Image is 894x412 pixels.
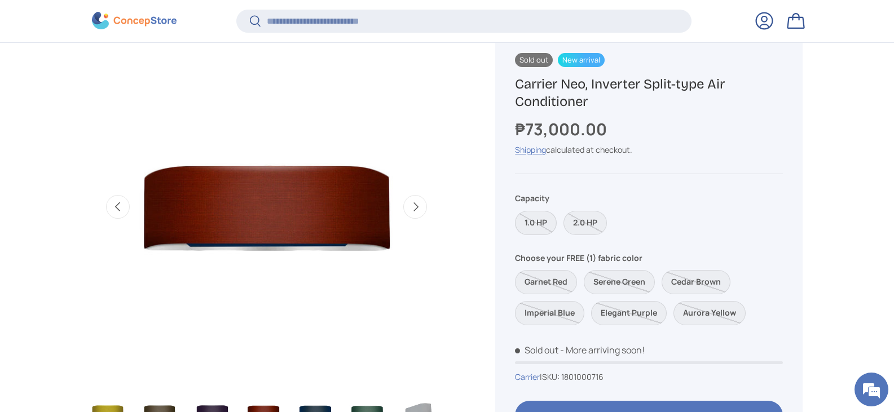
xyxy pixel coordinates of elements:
a: Carrier [515,371,540,382]
a: Shipping [515,144,546,155]
label: Sold out [591,301,667,325]
label: Sold out [515,301,584,325]
p: - More arriving soon! [560,344,645,356]
div: Chat with us now [59,63,190,78]
textarea: Type your message and hit 'Enter' [6,284,215,324]
span: 1801000716 [561,371,604,382]
span: SKU: [542,371,560,382]
img: ConcepStore [92,12,177,30]
label: Sold out [662,270,730,294]
span: Sold out [515,344,558,356]
strong: ₱73,000.00 [515,118,610,140]
h1: Carrier Neo, Inverter Split-type Air Conditioner [515,76,782,110]
span: | [540,371,604,382]
span: New arrival [558,53,605,67]
label: Sold out [673,301,746,325]
legend: Capacity [515,192,549,204]
span: We're online! [65,130,156,244]
label: Sold out [515,270,577,294]
legend: Choose your FREE (1) fabric color [515,252,642,264]
label: Sold out [563,211,607,235]
div: calculated at checkout. [515,144,782,156]
label: Sold out [584,270,655,294]
label: Sold out [515,211,557,235]
div: Minimize live chat window [185,6,212,33]
span: Sold out [515,53,553,67]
